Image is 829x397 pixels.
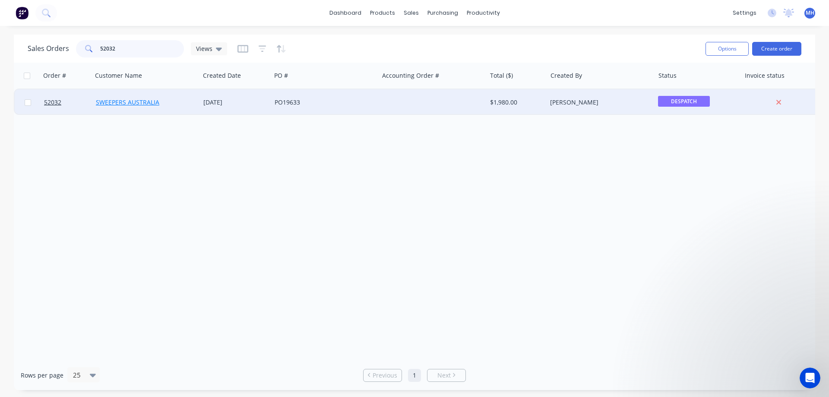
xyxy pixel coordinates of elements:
p: How can we help? [17,76,155,91]
span: 52032 [44,98,61,107]
span: DESPATCH [658,96,710,107]
div: Order # [43,71,66,80]
button: News [86,270,130,304]
h1: Sales Orders [28,44,69,53]
div: AI Agent and team can help [18,118,145,127]
button: Help [130,270,173,304]
div: PO19633 [275,98,370,107]
div: $1,980.00 [490,98,541,107]
span: Help [144,291,158,297]
button: Options [706,42,749,56]
div: Status [658,71,677,80]
img: Factory [16,6,28,19]
div: Factory Weekly Updates - [DATE] [18,209,139,218]
div: Hey, Factory pro there👋 [18,220,139,229]
ul: Pagination [360,369,469,382]
span: MH [806,9,814,17]
div: Total ($) [490,71,513,80]
span: Previous [373,371,397,380]
div: productivity [462,6,504,19]
input: Search... [100,40,184,57]
span: Messages [50,291,80,297]
a: Page 1 is your current page [408,369,421,382]
div: [PERSON_NAME] [550,98,646,107]
a: 52032 [44,89,96,115]
a: Previous page [364,371,402,380]
div: Ask a question [18,109,145,118]
div: PO # [274,71,288,80]
div: Invoice status [745,71,785,80]
div: [DATE] [203,98,268,107]
div: New feature [18,194,60,204]
span: Views [196,44,212,53]
div: Improvement [63,194,109,204]
div: Accounting Order # [382,71,439,80]
div: settings [728,6,761,19]
a: dashboard [325,6,366,19]
span: Home [12,291,31,297]
span: Rows per page [21,371,63,380]
img: logo [17,16,69,29]
a: Next page [427,371,465,380]
button: Create order [752,42,801,56]
button: Messages [43,270,86,304]
div: Created Date [203,71,241,80]
span: Next [437,371,451,380]
div: Customer Name [95,71,142,80]
div: New featureImprovementFactory Weekly Updates - [DATE]Hey, Factory pro there👋 [9,187,164,236]
span: News [100,291,116,297]
div: purchasing [423,6,462,19]
div: Close [149,14,164,29]
p: Hi [PERSON_NAME] [17,61,155,76]
h2: Have an idea or feature request? [18,146,155,156]
div: products [366,6,399,19]
div: Created By [551,71,582,80]
div: sales [399,6,423,19]
a: SWEEPERS AUSTRALIA [96,98,159,106]
h2: Factory Feature Walkthroughs [18,248,155,257]
button: Share it with us [18,159,155,176]
iframe: Intercom live chat [800,368,820,388]
div: Ask a questionAI Agent and team can help [9,102,164,135]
